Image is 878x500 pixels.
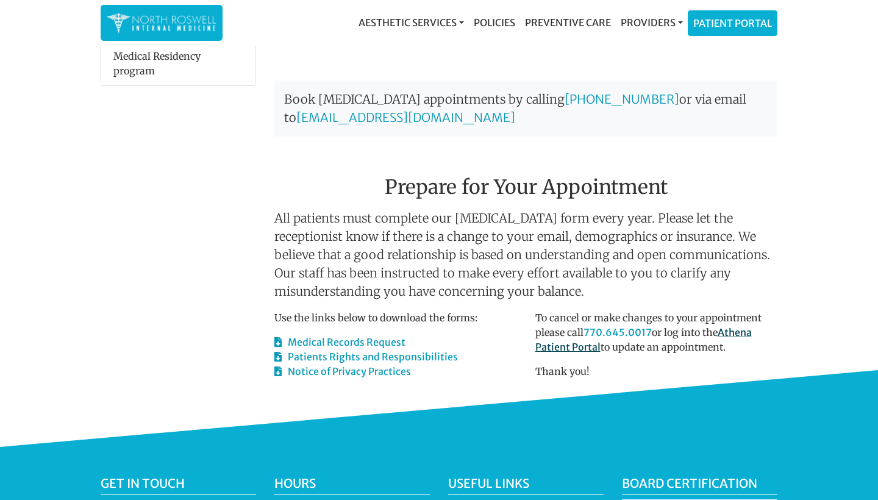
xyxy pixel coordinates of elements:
a: Patients Rights and Responsibilities [274,351,458,363]
a: Providers [616,10,688,35]
a: [PHONE_NUMBER] [565,91,679,107]
a: Aesthetic Services [354,10,469,35]
h5: Useful Links [448,476,604,495]
a: Policies [469,10,520,35]
h5: Hours [274,476,430,495]
a: Notice of Privacy Practices [274,365,411,377]
p: Thank you! [535,364,778,379]
a: Patient Portal [688,11,777,35]
img: North Roswell Internal Medicine [107,11,216,35]
a: 770.645.0017 [584,326,652,338]
p: Use the links below to download the forms: [274,310,517,325]
a: Medical Records Request [274,336,405,348]
a: Athena Patient Portal [535,326,752,353]
h5: Board Certification [622,476,777,495]
a: [EMAIL_ADDRESS][DOMAIN_NAME] [296,110,515,125]
p: To cancel or make changes to your appointment please call or log into the to update an appointment. [535,310,778,354]
li: Savannah Memorial Medical Residency program [101,27,255,85]
p: Book [MEDICAL_DATA] appointments by calling or via email to [274,80,777,137]
p: All patients must complete our [MEDICAL_DATA] form every year. Please let the receptionist know i... [274,209,777,301]
h2: Prepare for Your Appointment [274,146,777,204]
h5: Get in touch [101,476,256,495]
a: Preventive Care [520,10,616,35]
